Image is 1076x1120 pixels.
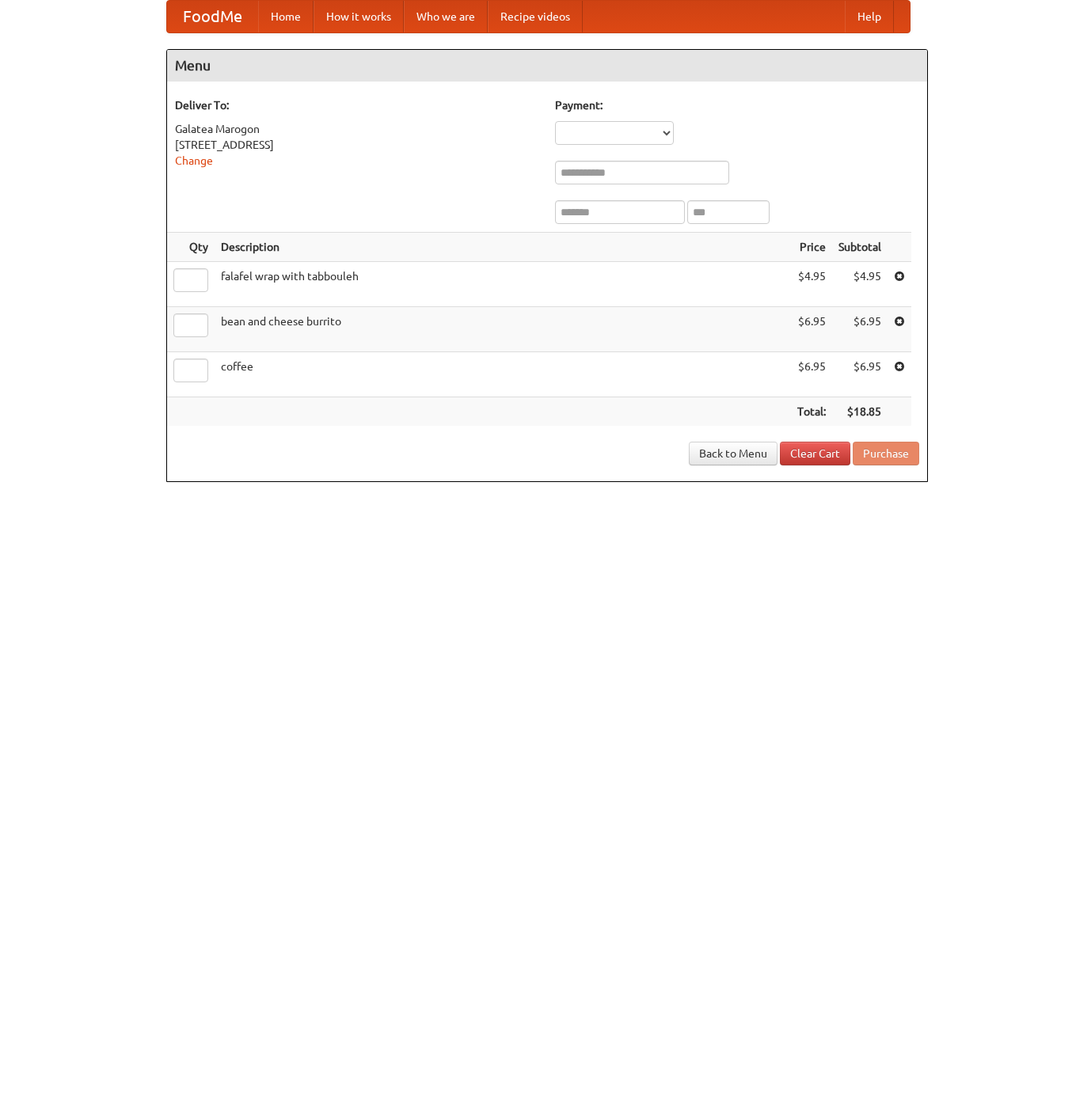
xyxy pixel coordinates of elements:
a: Home [258,1,314,32]
h5: Payment: [555,97,919,113]
th: Subtotal [832,233,888,262]
td: $6.95 [791,352,832,397]
a: Recipe videos [488,1,583,32]
button: Purchase [853,442,919,465]
a: Change [175,154,213,167]
td: $4.95 [791,262,832,307]
a: Who we are [404,1,488,32]
h4: Menu [167,50,927,82]
a: Clear Cart [780,442,850,465]
td: $6.95 [832,352,888,397]
td: coffee [215,352,791,397]
td: $6.95 [832,307,888,352]
a: How it works [314,1,404,32]
a: Help [845,1,894,32]
td: $4.95 [832,262,888,307]
a: Back to Menu [689,442,778,465]
div: Galatea Marogon [175,121,539,137]
th: Description [215,233,791,262]
h5: Deliver To: [175,97,539,113]
a: FoodMe [167,1,258,32]
div: [STREET_ADDRESS] [175,137,539,153]
td: bean and cheese burrito [215,307,791,352]
td: $6.95 [791,307,832,352]
th: Price [791,233,832,262]
th: Qty [167,233,215,262]
td: falafel wrap with tabbouleh [215,262,791,307]
th: $18.85 [832,397,888,427]
th: Total: [791,397,832,427]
